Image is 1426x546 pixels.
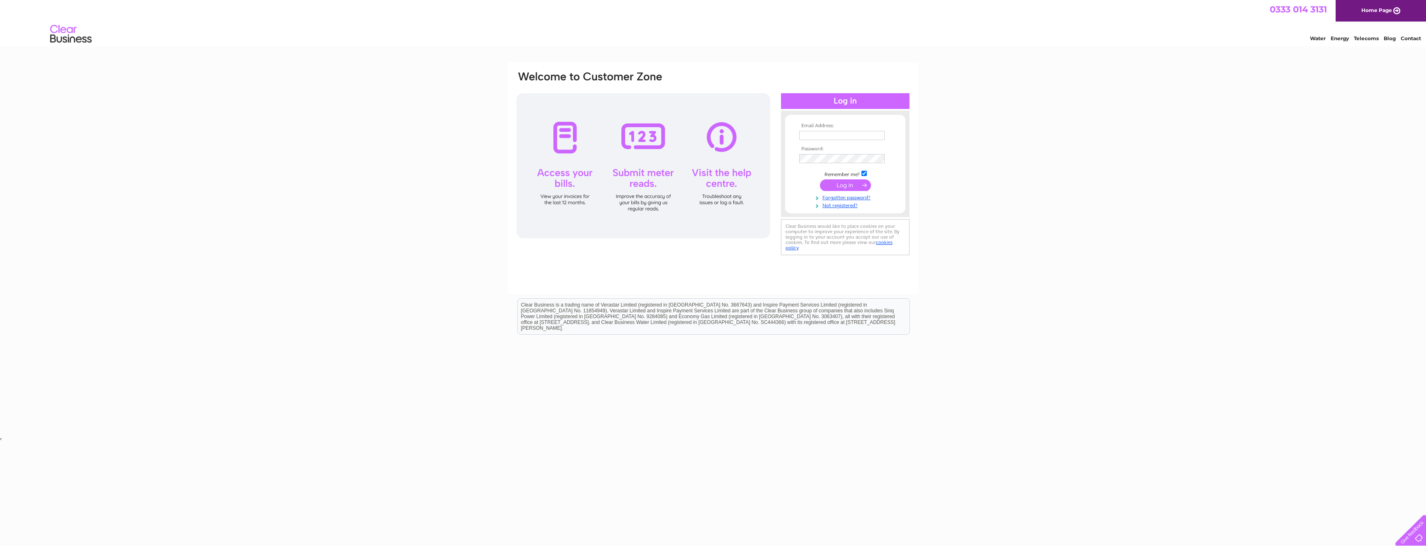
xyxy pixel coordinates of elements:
a: Water [1310,35,1326,41]
input: Submit [820,179,871,191]
a: 0333 014 3131 [1270,4,1327,14]
a: cookies policy [786,239,892,251]
th: Password: [797,146,893,152]
div: Clear Business would like to place cookies on your computer to improve your experience of the sit... [781,219,909,255]
div: Clear Business is a trading name of Verastar Limited (registered in [GEOGRAPHIC_DATA] No. 3667643... [518,5,909,40]
a: Energy [1331,35,1349,41]
a: Forgotten password? [799,193,893,201]
a: Contact [1401,35,1421,41]
td: Remember me? [797,169,893,178]
img: logo.png [50,22,92,47]
a: Blog [1384,35,1396,41]
a: Telecoms [1354,35,1379,41]
a: Not registered? [799,201,893,209]
th: Email Address: [797,123,893,129]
